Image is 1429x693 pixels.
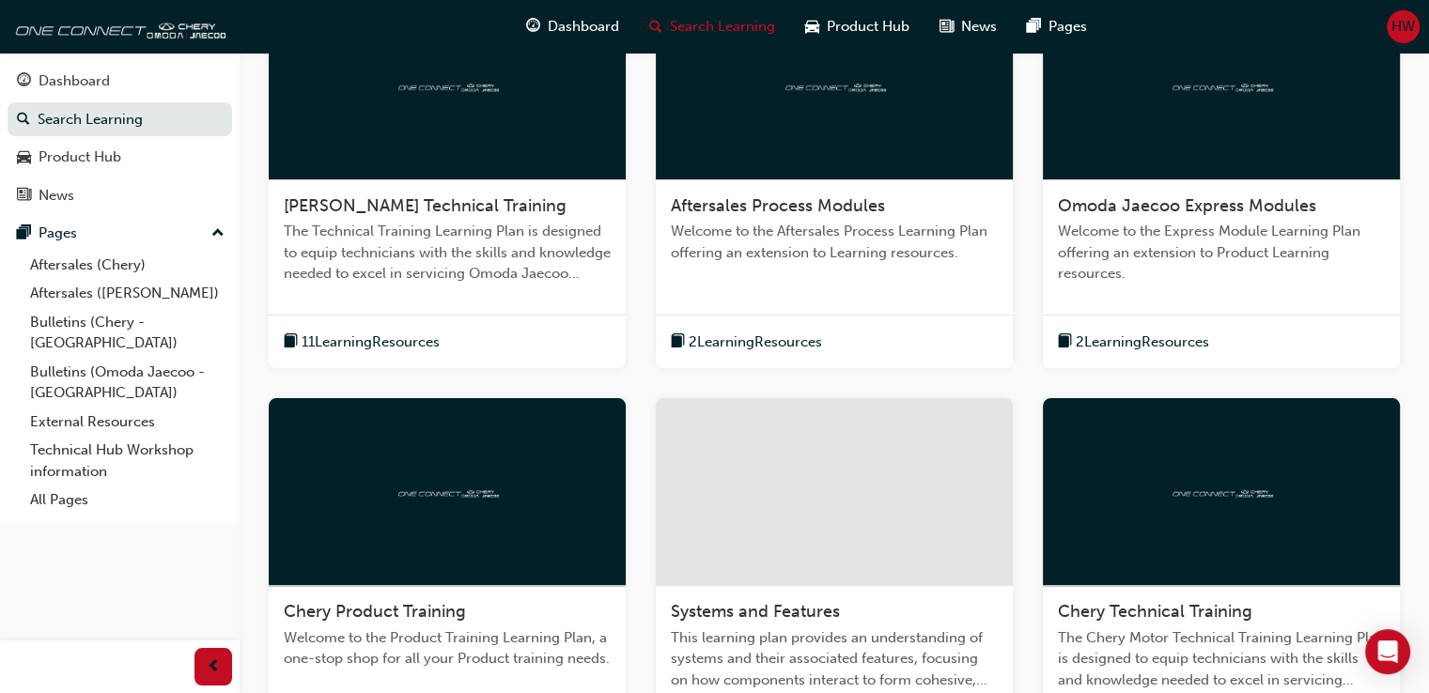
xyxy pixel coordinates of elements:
[940,15,954,38] span: news-icon
[8,102,232,137] a: Search Learning
[396,76,499,94] img: oneconnect
[17,188,31,205] span: news-icon
[302,331,440,353] span: 11 Learning Resources
[1012,8,1102,46] a: pages-iconPages
[790,8,924,46] a: car-iconProduct Hub
[17,225,31,242] span: pages-icon
[8,216,232,251] button: Pages
[526,15,540,38] span: guage-icon
[511,8,634,46] a: guage-iconDashboard
[689,331,822,353] span: 2 Learning Resources
[1058,601,1252,622] span: Chery Technical Training
[39,70,110,92] div: Dashboard
[671,627,998,691] span: This learning plan provides an understanding of systems and their associated features, focusing o...
[671,195,885,216] span: Aftersales Process Modules
[671,331,822,354] button: book-icon2LearningResources
[1365,629,1410,674] div: Open Intercom Messenger
[924,8,1012,46] a: news-iconNews
[23,308,232,358] a: Bulletins (Chery - [GEOGRAPHIC_DATA])
[1058,221,1385,285] span: Welcome to the Express Module Learning Plan offering an extension to Product Learning resources.
[1058,331,1072,354] span: book-icon
[39,185,74,207] div: News
[23,408,232,437] a: External Resources
[39,223,77,244] div: Pages
[1058,627,1385,691] span: The Chery Motor Technical Training Learning Plan is designed to equip technicians with the skills...
[649,15,662,38] span: search-icon
[1170,483,1273,500] img: oneconnect
[284,195,567,216] span: [PERSON_NAME] Technical Training
[1048,16,1087,38] span: Pages
[671,331,685,354] span: book-icon
[1387,10,1420,43] button: HW
[634,8,790,46] a: search-iconSearch Learning
[1170,76,1273,94] img: oneconnect
[805,15,819,38] span: car-icon
[9,8,225,45] img: oneconnect
[783,76,886,94] img: oneconnect
[8,140,232,175] a: Product Hub
[23,279,232,308] a: Aftersales ([PERSON_NAME])
[284,331,440,354] button: book-icon11LearningResources
[8,60,232,216] button: DashboardSearch LearningProduct HubNews
[23,358,232,408] a: Bulletins (Omoda Jaecoo - [GEOGRAPHIC_DATA])
[1076,331,1209,353] span: 2 Learning Resources
[8,178,232,213] a: News
[17,149,31,166] span: car-icon
[23,436,232,485] a: Technical Hub Workshop information
[671,601,840,622] span: Systems and Features
[284,221,611,285] span: The Technical Training Learning Plan is designed to equip technicians with the skills and knowled...
[8,64,232,99] a: Dashboard
[1027,15,1041,38] span: pages-icon
[23,485,232,515] a: All Pages
[23,251,232,280] a: Aftersales (Chery)
[284,331,298,354] span: book-icon
[211,222,225,246] span: up-icon
[284,627,611,670] span: Welcome to the Product Training Learning Plan, a one-stop shop for all your Product training needs.
[827,16,909,38] span: Product Hub
[1058,331,1209,354] button: book-icon2LearningResources
[961,16,997,38] span: News
[1058,195,1316,216] span: Omoda Jaecoo Express Modules
[17,112,30,129] span: search-icon
[284,601,466,622] span: Chery Product Training
[1391,16,1415,38] span: HW
[207,655,221,679] span: prev-icon
[17,73,31,90] span: guage-icon
[548,16,619,38] span: Dashboard
[671,221,998,263] span: Welcome to the Aftersales Process Learning Plan offering an extension to Learning resources.
[396,483,499,500] img: oneconnect
[39,146,121,168] div: Product Hub
[670,16,775,38] span: Search Learning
